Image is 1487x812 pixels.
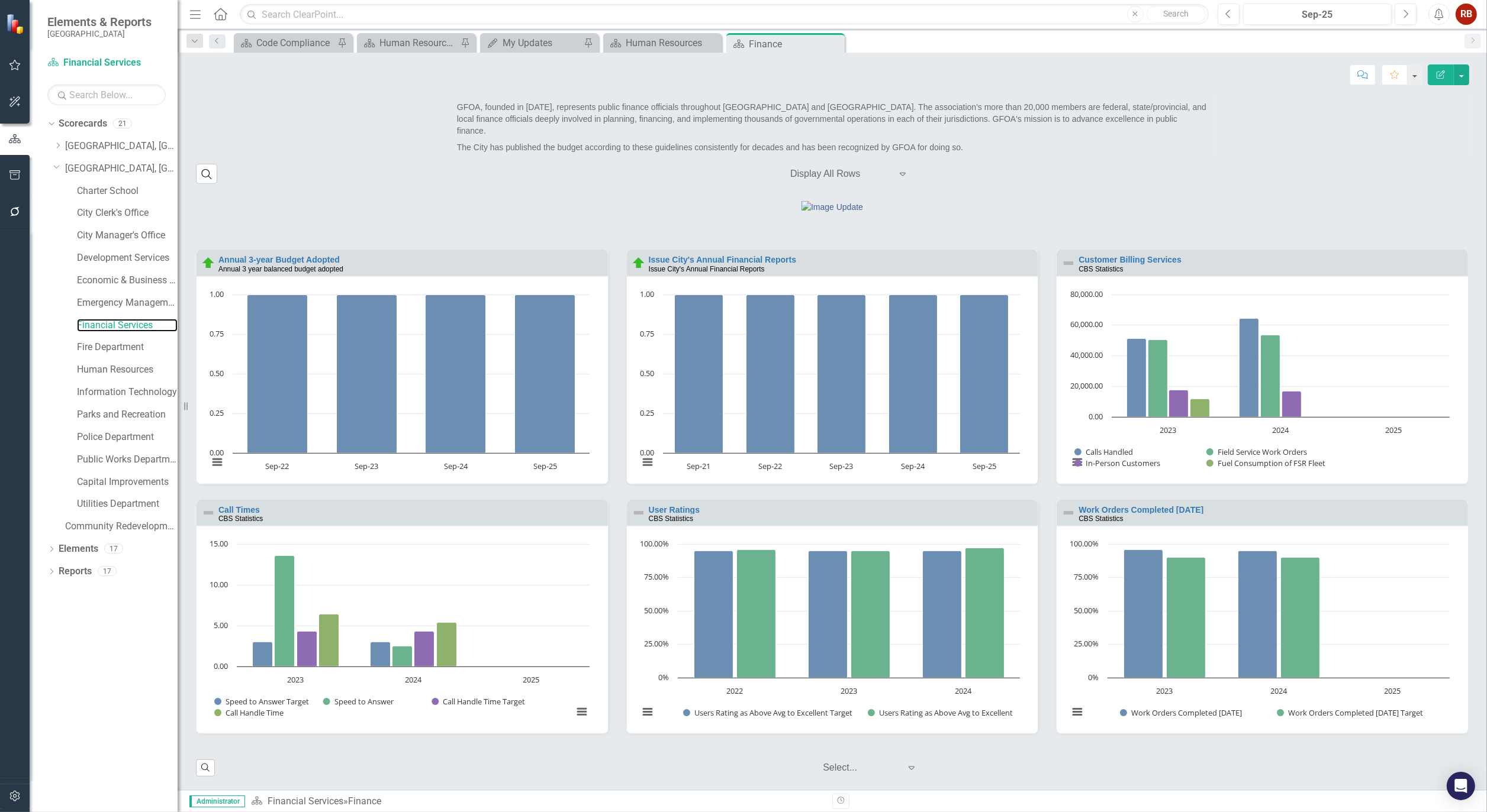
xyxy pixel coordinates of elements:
[1131,707,1242,718] text: Work Orders Completed [DATE]
[208,454,225,470] button: View chart menu, Chart
[319,614,339,667] path: 2023, 6.43. Call Handle Time.
[426,295,486,453] path: Sep-24, 1. Annual 3 year balanced budget adopted.
[253,642,273,667] path: 2023, 3. Speed to Answer Target.
[77,453,178,467] a: Public Works Department
[965,548,1004,678] path: 2024, 97. Users Rating as Above Avg to Excellent.
[694,707,852,718] text: Users Rating as Above Avg to Excellent Target
[649,515,693,523] small: CBS Statistics
[829,461,853,471] text: Sep-23
[47,56,166,70] a: Financial Services
[868,708,1015,718] button: Show Users Rating as Above Avg to Excellent
[214,697,310,707] button: Show Speed to Answer Target
[77,431,178,444] a: Police Department
[1190,399,1210,417] path: 2023, 11,735. Fuel Consumption of FSR Fleet.
[633,538,1032,730] div: Chart. Highcharts interactive chart.
[972,461,996,471] text: Sep-25
[574,703,590,720] button: View chart menu, Chart
[1148,339,1168,417] path: 2023, 50,278. Field Service Work Orders.
[47,85,166,105] input: Search Below...
[1218,447,1307,457] text: Field Service Work Orders
[736,550,775,678] path: 2022, 96. Users Rating as Above Avg to Excellent.
[337,295,397,453] path: Sep-23, 1. Annual 3 year balanced budget adopted.
[210,368,224,378] text: 0.50
[297,632,317,667] path: 2023, 4.3. Call Handle Time Target.
[237,35,334,50] a: Code Compliance
[432,697,527,707] button: Show Call Handle Time Target
[808,551,847,678] path: 2023, 95. Users Rating as Above Avg to Excellent Target.
[202,538,602,730] div: Chart. Highcharts interactive chart.
[802,201,863,213] img: Image Update
[65,140,178,153] a: [GEOGRAPHIC_DATA], [GEOGRAPHIC_DATA] Business Initiatives
[1074,638,1099,649] text: 25.00%
[1169,390,1189,417] path: 2023, 17,468. In-Person Customers.
[1147,6,1206,22] button: Search
[77,274,178,287] a: Economic & Business Development
[104,544,123,554] div: 17
[1124,544,1393,678] g: Work Orders Completed within 1 Day, bar series 1 of 2 with 3 bars.
[633,289,1032,481] div: Chart. Highcharts interactive chart.
[437,623,457,667] path: 2024, 5.4. Call Handle Time.
[196,249,609,484] div: Double-Click to Edit
[189,795,245,807] span: Administrator
[851,551,890,678] path: 2023, 95. Users Rating as Above Avg to Excellent.
[247,295,308,453] path: Sep-22, 1. Annual 3 year balanced budget adopted.
[77,206,178,220] a: City Clerk's Office
[77,296,178,310] a: Emergency Management & Resilience
[1063,289,1462,481] div: Chart. Highcharts interactive chart.
[1056,499,1469,734] div: Double-Click to Edit
[1456,4,1477,25] button: RB
[1079,515,1123,523] small: CBS Statistics
[626,35,719,50] div: Human Resources
[1074,458,1160,468] button: Show In-Person Customers
[77,363,178,377] a: Human Resources
[65,520,178,533] a: Community Redevelopment Area
[371,642,391,667] path: 2024, 3. Speed to Answer Target.
[77,229,178,242] a: City Manager's Office
[77,251,178,265] a: Development Services
[758,461,782,471] text: Sep-22
[457,99,1208,139] p: GFOA, founded in [DATE], represents public finance officials throughout [GEOGRAPHIC_DATA] and [GE...
[1206,447,1309,457] button: Show Field Service Work Orders
[265,461,289,471] text: Sep-22
[694,551,733,678] path: 2022, 95. Users Rating as Above Avg to Excellent Target.
[1167,544,1393,678] g: Work Orders Completed within 1 Day Target, bar series 2 of 2 with 3 bars.
[214,708,285,718] button: Show Call Handle Time
[644,571,669,582] text: 75.00%
[1261,335,1280,417] path: 2024, 53,486. Field Service Work Orders.
[202,538,596,730] svg: Interactive chart
[379,35,458,50] div: Human Resources Analytics Dashboard
[355,461,378,471] text: Sep-23
[77,497,178,511] a: Utilities Department
[210,289,224,299] text: 1.00
[1061,256,1076,270] img: Not Defined
[639,454,655,470] button: View chart menu, Chart
[360,35,458,50] a: Human Resources Analytics Dashboard
[901,461,925,471] text: Sep-24
[1069,454,1086,470] button: View chart menu, Chart
[1074,447,1134,457] button: Show Calls Handled
[1074,605,1099,616] text: 50.00%
[218,265,343,273] small: Annual 3 year balanced budget adopted
[1124,550,1163,678] path: 2023, 96. Work Orders Completed within 1 Day.
[1163,9,1189,18] span: Search
[1127,338,1147,417] path: 2023, 51,092. Calls Handled.
[1120,708,1263,718] button: Show Work Orders Completed within 1 Day
[736,548,1004,678] g: Users Rating as Above Avg to Excellent, bar series 2 of 2 with 3 bars.
[746,295,794,453] path: Sep-22, 1. Issue City's Annual Financial Reports.
[726,685,743,696] text: 2022
[817,295,865,453] path: Sep-23, 1. Issue City's Annual Financial Reports.
[632,256,646,270] img: On Schedule or Complete
[1079,265,1123,273] small: CBS Statistics
[1160,425,1176,435] text: 2023
[1063,538,1462,730] div: Chart. Highcharts interactive chart.
[1056,249,1469,484] div: Double-Click to Edit
[275,544,532,667] g: Speed to Answer, bar series 2 of 4 with 3 bars.
[694,551,961,678] g: Users Rating as Above Avg to Excellent Target, bar series 1 of 2 with 3 bars.
[1070,380,1103,391] text: 20,000.00
[649,505,700,515] a: User Ratings
[960,295,1008,453] path: Sep-25, 1. Issue City's Annual Financial Reports.
[640,407,654,418] text: 0.25
[649,255,796,264] a: Issue City's Annual Financial Reports
[210,579,228,590] text: 10.00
